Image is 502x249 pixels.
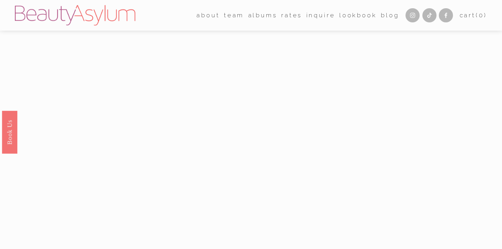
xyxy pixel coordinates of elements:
a: Instagram [406,8,420,22]
span: about [196,10,220,21]
img: Beauty Asylum | Bridal Hair &amp; Makeup Charlotte &amp; Atlanta [15,5,135,26]
a: folder dropdown [196,9,220,21]
span: ( ) [476,11,487,19]
span: 0 [479,11,484,19]
a: Blog [381,9,399,21]
a: Lookbook [339,9,377,21]
a: Facebook [439,8,453,22]
a: albums [248,9,277,21]
span: team [224,10,244,21]
a: Inquire [306,9,335,21]
a: Book Us [2,111,17,154]
a: 0 items in cart [460,10,487,21]
a: Rates [281,9,302,21]
a: TikTok [422,8,437,22]
a: folder dropdown [224,9,244,21]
